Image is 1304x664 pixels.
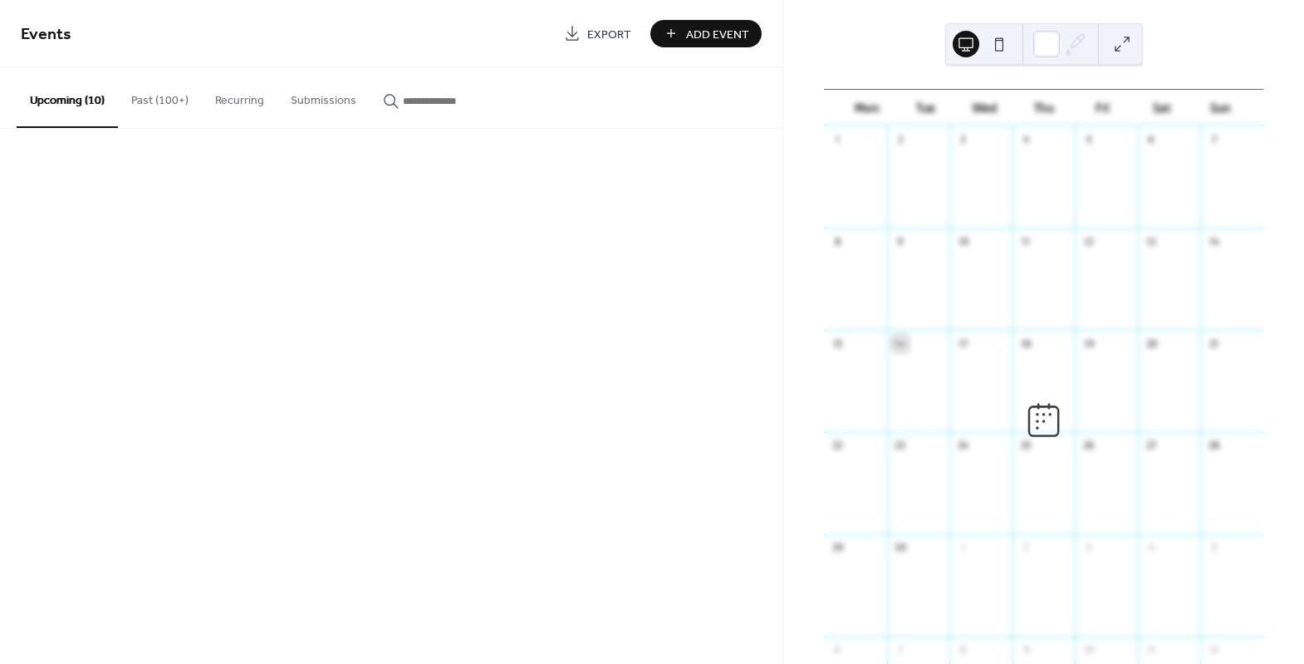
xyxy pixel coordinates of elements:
[552,20,644,47] a: Export
[830,336,845,351] div: 15
[587,26,631,43] span: Export
[955,540,970,555] div: 1
[1018,540,1033,555] div: 2
[830,642,845,657] div: 6
[893,540,908,555] div: 30
[277,67,370,126] button: Submissions
[118,67,202,126] button: Past (100+)
[1207,234,1222,248] div: 14
[893,438,908,453] div: 23
[837,90,896,125] div: Mon
[955,438,970,453] div: 24
[1018,234,1033,248] div: 11
[1081,438,1096,453] div: 26
[1018,438,1033,453] div: 25
[21,18,71,51] span: Events
[955,90,1014,125] div: Wed
[1081,234,1096,248] div: 12
[1144,234,1159,248] div: 13
[955,132,970,147] div: 3
[955,234,970,248] div: 10
[893,336,908,351] div: 16
[1207,438,1222,453] div: 28
[1207,336,1222,351] div: 21
[893,132,908,147] div: 2
[1144,438,1159,453] div: 27
[1207,540,1222,555] div: 5
[1144,642,1159,657] div: 11
[1018,336,1033,351] div: 18
[1014,90,1073,125] div: Thu
[1081,132,1096,147] div: 5
[830,540,845,555] div: 29
[830,234,845,248] div: 8
[955,642,970,657] div: 8
[1018,642,1033,657] div: 9
[896,90,955,125] div: Tue
[17,67,118,128] button: Upcoming (10)
[893,234,908,248] div: 9
[1144,132,1159,147] div: 6
[1144,336,1159,351] div: 20
[830,132,845,147] div: 1
[1191,90,1250,125] div: Sun
[893,642,908,657] div: 7
[1207,642,1222,657] div: 12
[955,336,970,351] div: 17
[1132,90,1191,125] div: Sat
[650,20,762,47] button: Add Event
[202,67,277,126] button: Recurring
[1144,540,1159,555] div: 4
[1207,132,1222,147] div: 7
[1081,336,1096,351] div: 19
[686,26,749,43] span: Add Event
[1081,642,1096,657] div: 10
[830,438,845,453] div: 22
[1018,132,1033,147] div: 4
[1073,90,1132,125] div: Fri
[1081,540,1096,555] div: 3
